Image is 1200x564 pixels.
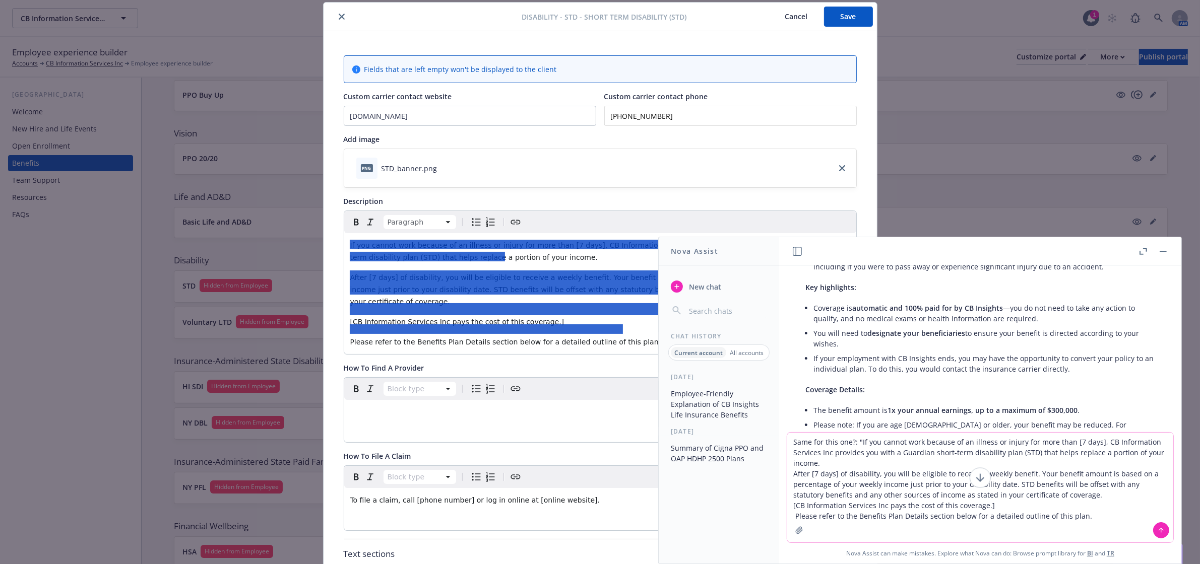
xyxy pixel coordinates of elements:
button: Bulleted list [469,382,483,396]
li: You will need to to ensure your benefit is directed according to your wishes. [813,326,1155,351]
li: If your employment with CB Insights ends, you may have the opportunity to convert your policy to ... [813,351,1155,376]
span: Custom carrier contact website [344,92,452,101]
p: All accounts [730,348,764,357]
button: Bulleted list [469,470,483,484]
input: Search chats [687,304,767,318]
button: Bold [349,382,363,396]
button: Block type [384,215,456,229]
button: close [336,11,348,23]
div: editable markdown [344,488,856,512]
span: Description [344,196,384,206]
div: editable markdown [344,233,856,354]
button: Employee-Friendly Explanation of CB Insights Life Insurance Benefits [667,385,771,423]
button: Cancel [769,7,824,27]
textarea: Same for this one?: "If you cannot work because of an illness or injury for more than [7 days], C... [787,433,1173,542]
button: Create link [509,470,523,484]
div: toggle group [469,382,497,396]
div: STD_banner.png [382,163,437,174]
span: automatic and 100% paid for by CB Insights [852,303,1003,313]
div: toggle group [469,215,497,229]
span: How To File A Claim [344,451,411,461]
span: Please refer to the Benefits Plan Details section below for a detailed outline of this plan. [350,338,661,346]
button: New chat [667,277,771,296]
div: toggle group [469,470,497,484]
span: designate your beneficiaries [867,328,965,338]
span: Disability - STD - Short Term Disability (STD) [522,12,686,22]
a: close [836,162,848,174]
button: Create link [509,382,523,396]
button: Bulleted list [469,215,483,229]
span: Key highlights: [805,283,856,292]
div: editable markdown [344,400,856,424]
h1: Nova Assist [671,246,718,256]
button: Bold [349,215,363,229]
button: Block type [384,382,456,396]
button: Summary of Cigna PPO and OAP HDHP 2500 Plans [667,440,771,467]
li: Coverage is —you do not need to take any action to qualify, and no medical exams or health inform... [813,301,1155,326]
div: [DATE] [659,373,779,381]
span: png [361,164,373,172]
span: To file a claim, call [phone number] or log in online at [online website]. [350,496,600,504]
span: Coverage Details: [805,385,865,394]
button: Italic [363,470,377,484]
span: Nova Assist can make mistakes. Explore what Nova can do: Browse prompt library for and [783,543,1177,563]
button: Save [824,7,873,27]
span: Add image [344,134,380,144]
div: Chat History [659,332,779,340]
button: Numbered list [483,470,497,484]
button: Create link [509,215,523,229]
a: BI [1087,549,1093,557]
span: Fields that are left empty won't be displayed to the client [364,64,557,75]
span: New chat [687,281,721,292]
span: How To Find A Provider [344,363,424,373]
button: Italic [363,215,377,229]
button: Italic [363,382,377,396]
input: Add custom carrier contact phone [604,106,857,126]
p: Text sections [344,547,857,560]
button: download file [441,163,450,174]
span: [CB Information Services Inc pays the cost of this coverage.] [350,318,564,326]
p: Current account [674,348,723,357]
li: Please note: If you are age [DEMOGRAPHIC_DATA] or older, your benefit may be reduced. For complet... [813,417,1155,443]
li: The benefit amount is . [813,403,1155,417]
span: Custom carrier contact phone [604,92,708,101]
a: TR [1107,549,1114,557]
div: [DATE] [659,427,779,436]
span: 1x your annual earnings, up to a maximum of $300,000 [888,405,1078,415]
input: Add custom carrier contact website [344,106,596,125]
button: Numbered list [483,382,497,396]
button: Block type [384,470,456,484]
button: Numbered list [483,215,497,229]
button: Bold [349,470,363,484]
